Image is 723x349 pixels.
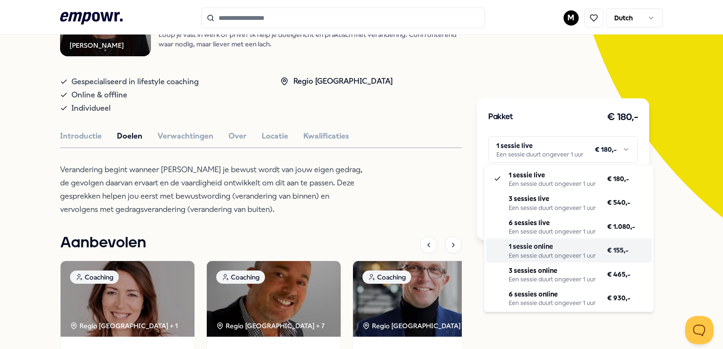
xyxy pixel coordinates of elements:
span: € 465,- [607,269,630,279]
div: Een sessie duurt ongeveer 1 uur [509,276,596,283]
span: € 540,- [607,197,630,208]
span: € 1.080,- [607,221,635,232]
div: Een sessie duurt ongeveer 1 uur [509,180,596,188]
div: Een sessie duurt ongeveer 1 uur [509,204,596,212]
p: 3 sessies online [509,265,596,276]
span: € 155,- [607,245,628,255]
p: 3 sessies live [509,193,596,204]
p: 6 sessies live [509,218,596,228]
p: 6 sessies online [509,289,596,299]
p: 1 sessie live [509,170,596,180]
div: Een sessie duurt ongeveer 1 uur [509,252,596,260]
div: Een sessie duurt ongeveer 1 uur [509,299,596,307]
p: 1 sessie online [509,241,596,252]
span: € 930,- [607,293,630,303]
div: Een sessie duurt ongeveer 1 uur [509,228,596,236]
span: € 180,- [607,174,629,184]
